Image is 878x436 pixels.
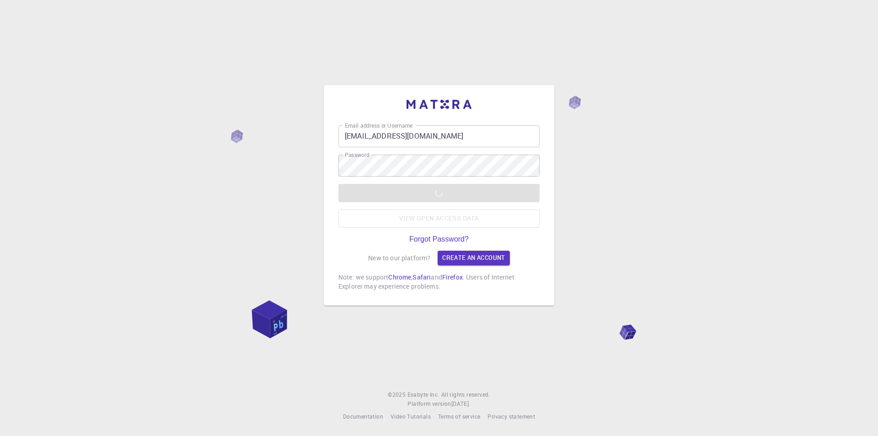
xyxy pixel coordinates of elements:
span: Privacy statement [487,413,535,420]
span: Exabyte Inc. [407,391,439,398]
a: Chrome [388,273,411,281]
span: Platform version [407,399,451,409]
p: Note: we support , and . Users of Internet Explorer may experience problems. [338,273,540,291]
a: Privacy statement [487,412,535,421]
span: [DATE] . [451,400,471,407]
a: Create an account [438,251,509,265]
a: Exabyte Inc. [407,390,439,399]
span: Documentation [343,413,383,420]
span: Terms of service [438,413,480,420]
span: All rights reserved. [441,390,490,399]
a: [DATE]. [451,399,471,409]
label: Password [345,151,369,159]
a: Forgot Password? [409,235,469,243]
label: Email address or Username [345,122,412,129]
a: Safari [412,273,431,281]
span: Video Tutorials [391,413,431,420]
p: New to our platform? [368,253,430,263]
a: Firefox [442,273,463,281]
a: Video Tutorials [391,412,431,421]
span: © 2025 [388,390,407,399]
a: Documentation [343,412,383,421]
a: Terms of service [438,412,480,421]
